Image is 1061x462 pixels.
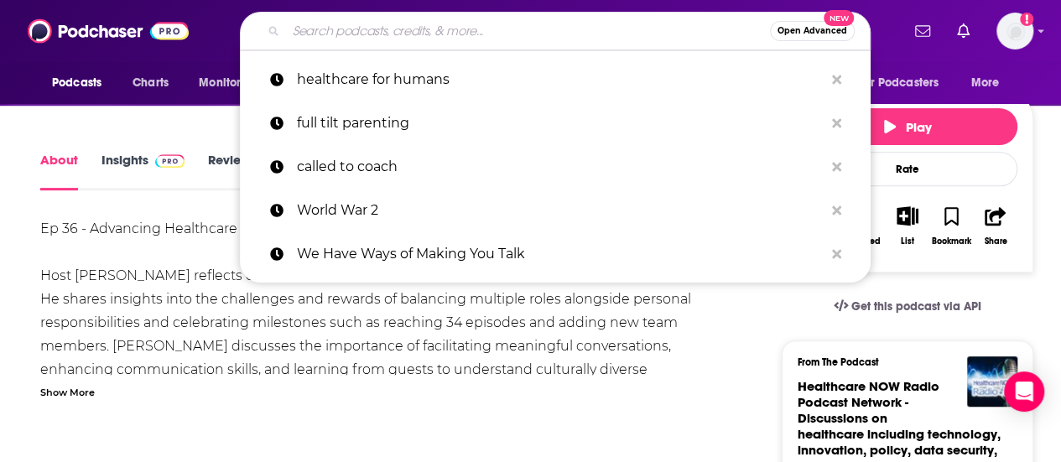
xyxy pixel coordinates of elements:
[297,58,824,101] p: healthcare for humans
[40,67,123,99] button: open menu
[950,17,976,45] a: Show notifications dropdown
[996,13,1033,49] button: Show profile menu
[996,13,1033,49] img: User Profile
[908,17,937,45] a: Show notifications dropdown
[133,71,169,95] span: Charts
[297,101,824,145] p: full tilt parenting
[122,67,179,99] a: Charts
[890,206,924,225] button: Show More Button
[847,67,963,99] button: open menu
[858,71,939,95] span: For Podcasters
[101,152,185,190] a: InsightsPodchaser Pro
[820,286,995,327] a: Get this podcast via API
[240,145,871,189] a: called to coach
[971,71,1000,95] span: More
[967,356,1017,407] img: Healthcare NOW Radio Podcast Network - Discussions on healthcare including technology, innovation...
[960,67,1021,99] button: open menu
[28,15,189,47] img: Podchaser - Follow, Share and Rate Podcasts
[778,27,847,35] span: Open Advanced
[297,189,824,232] p: World War 2
[984,236,1006,247] div: Share
[798,108,1017,145] button: Play
[798,152,1017,186] div: Rate
[798,356,1004,368] h3: From The Podcast
[929,195,973,257] button: Bookmark
[297,145,824,189] p: called to coach
[199,71,258,95] span: Monitoring
[824,10,854,26] span: New
[1020,13,1033,26] svg: Add a profile image
[286,18,770,44] input: Search podcasts, credits, & more...
[297,232,824,276] p: We Have Ways of Making You Talk
[851,299,981,314] span: Get this podcast via API
[974,195,1017,257] button: Share
[901,236,914,247] div: List
[52,71,101,95] span: Podcasts
[240,189,871,232] a: World War 2
[187,67,280,99] button: open menu
[1004,371,1044,412] div: Open Intercom Messenger
[155,154,185,168] img: Podchaser Pro
[40,152,78,190] a: About
[240,101,871,145] a: full tilt parenting
[240,12,871,50] div: Search podcasts, credits, & more...
[240,58,871,101] a: healthcare for humans
[996,13,1033,49] span: Logged in as tfnewsroom
[770,21,855,41] button: Open AdvancedNew
[884,119,932,135] span: Play
[240,232,871,276] a: We Have Ways of Making You Talk
[886,195,929,257] div: Show More ButtonList
[208,152,257,190] a: Reviews
[932,236,971,247] div: Bookmark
